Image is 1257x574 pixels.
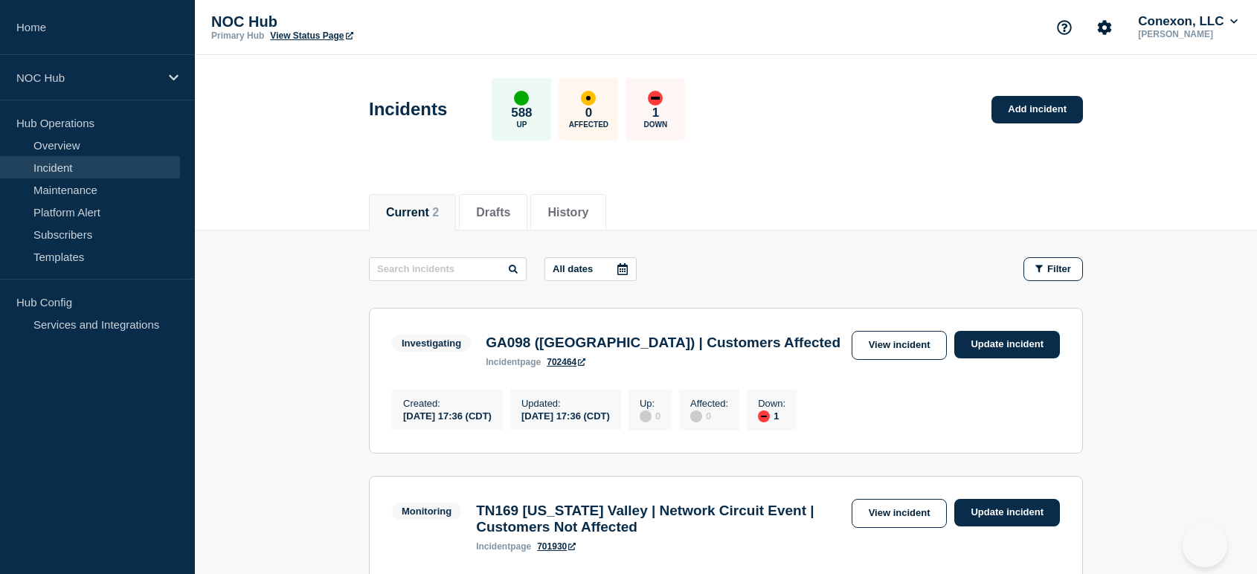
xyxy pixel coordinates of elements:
[392,503,461,520] span: Monitoring
[486,357,541,367] p: page
[954,499,1060,526] a: Update incident
[386,206,439,219] button: Current 2
[690,409,728,422] div: 0
[211,30,264,41] p: Primary Hub
[270,30,353,41] a: View Status Page
[644,120,668,129] p: Down
[369,99,447,120] h1: Incidents
[514,91,529,106] div: up
[553,263,593,274] p: All dates
[1135,14,1241,29] button: Conexon, LLC
[1023,257,1083,281] button: Filter
[476,206,510,219] button: Drafts
[516,120,527,129] p: Up
[1049,12,1080,43] button: Support
[690,410,702,422] div: disabled
[1183,523,1227,567] iframe: Help Scout Beacon - Open
[486,357,520,367] span: incident
[476,503,843,535] h3: TN169 [US_STATE] Valley | Network Circuit Event | Customers Not Affected
[758,409,785,422] div: 1
[392,335,471,352] span: Investigating
[640,409,660,422] div: 0
[852,499,948,528] a: View incident
[432,206,439,219] span: 2
[954,331,1060,358] a: Update incident
[652,106,659,120] p: 1
[581,91,596,106] div: affected
[852,331,948,360] a: View incident
[403,398,492,409] p: Created :
[211,13,509,30] p: NOC Hub
[640,398,660,409] p: Up :
[486,335,840,351] h3: GA098 ([GEOGRAPHIC_DATA]) | Customers Affected
[758,398,785,409] p: Down :
[640,410,652,422] div: disabled
[991,96,1083,123] a: Add incident
[1047,263,1071,274] span: Filter
[16,71,159,84] p: NOC Hub
[476,541,531,552] p: page
[476,541,510,552] span: incident
[403,409,492,422] div: [DATE] 17:36 (CDT)
[547,357,585,367] a: 702464
[369,257,527,281] input: Search incidents
[511,106,532,120] p: 588
[648,91,663,106] div: down
[1135,29,1241,39] p: [PERSON_NAME]
[569,120,608,129] p: Affected
[758,410,770,422] div: down
[537,541,576,552] a: 701930
[547,206,588,219] button: History
[1089,12,1120,43] button: Account settings
[585,106,592,120] p: 0
[690,398,728,409] p: Affected :
[544,257,637,281] button: All dates
[521,409,610,422] div: [DATE] 17:36 (CDT)
[521,398,610,409] p: Updated :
